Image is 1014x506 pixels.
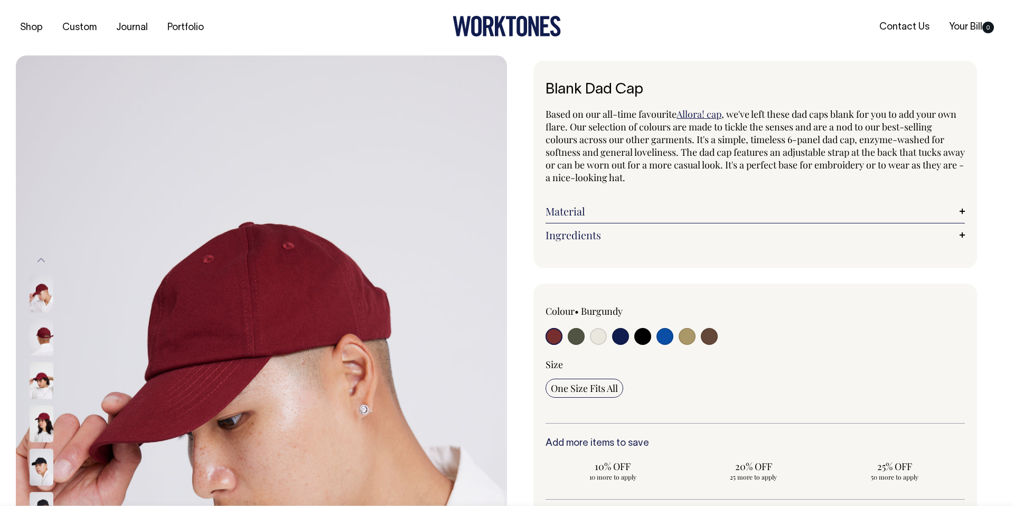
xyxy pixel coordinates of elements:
img: burgundy [30,362,53,399]
img: burgundy [30,275,53,312]
a: Portfolio [163,19,208,36]
div: Size [546,358,965,371]
a: Custom [58,19,101,36]
span: • [575,305,579,317]
span: Based on our all-time favourite [546,108,677,120]
span: 10% OFF [551,460,675,473]
span: One Size Fits All [551,382,618,395]
button: Previous [33,249,49,273]
a: Contact Us [875,18,934,36]
span: 50 more to apply [832,473,956,481]
span: 25% OFF [832,460,956,473]
img: burgundy [30,405,53,442]
input: 25% OFF 50 more to apply [827,457,962,484]
img: black [30,448,53,485]
span: 0 [982,22,994,33]
a: Material [546,205,965,218]
input: 20% OFF 25 more to apply [687,457,821,484]
a: Journal [112,19,152,36]
h1: Blank Dad Cap [546,82,965,98]
span: , we've left these dad caps blank for you to add your own flare. Our selection of colours are mad... [546,108,965,184]
a: Shop [16,19,47,36]
a: Ingredients [546,229,965,241]
img: burgundy [30,318,53,355]
a: Your Bill0 [945,18,998,36]
span: 25 more to apply [692,473,816,481]
input: 10% OFF 10 more to apply [546,457,680,484]
label: Burgundy [581,305,623,317]
div: Colour [546,305,713,317]
h6: Add more items to save [546,438,965,449]
input: One Size Fits All [546,379,623,398]
a: Allora! cap [677,108,721,120]
span: 10 more to apply [551,473,675,481]
span: 20% OFF [692,460,816,473]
